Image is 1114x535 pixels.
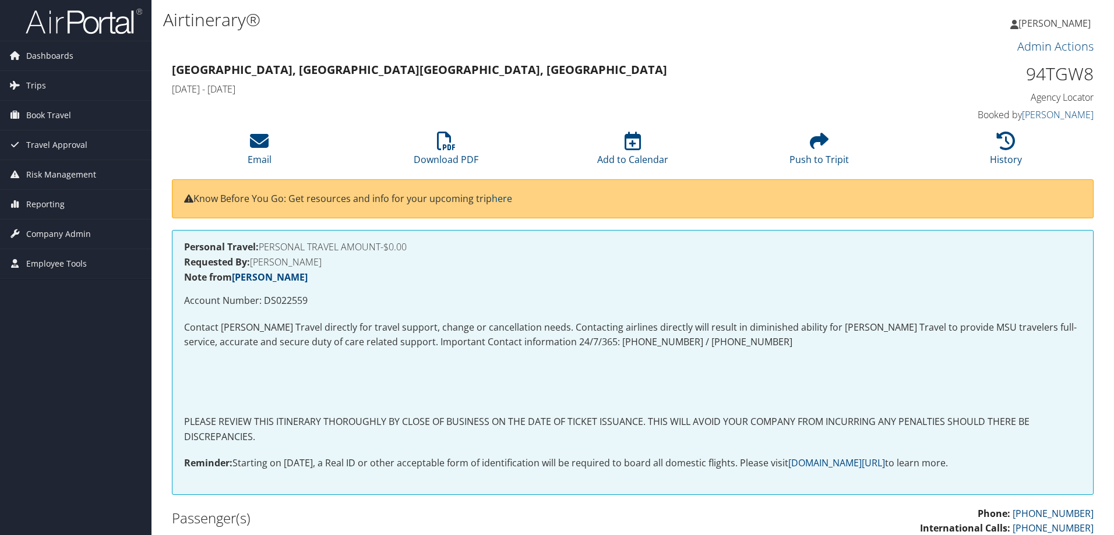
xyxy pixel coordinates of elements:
[788,456,885,469] a: [DOMAIN_NAME][URL]
[26,219,91,249] span: Company Admin
[184,271,308,284] strong: Note from
[990,138,1022,166] a: History
[1018,17,1091,30] span: [PERSON_NAME]
[184,240,259,253] strong: Personal Travel:
[1022,108,1094,121] a: [PERSON_NAME]
[876,62,1094,86] h1: 94TGW8
[184,456,232,469] strong: Reminder:
[920,522,1010,534] strong: International Calls:
[184,456,1081,471] p: Starting on [DATE], a Real ID or other acceptable form of identification will be required to boar...
[492,192,512,205] a: here
[184,257,1081,267] h4: [PERSON_NAME]
[789,138,849,166] a: Push to Tripit
[597,138,668,166] a: Add to Calendar
[1013,522,1094,534] a: [PHONE_NUMBER]
[876,91,1094,104] h4: Agency Locator
[184,293,1081,309] p: Account Number: DS022559
[1010,6,1102,41] a: [PERSON_NAME]
[414,138,478,166] a: Download PDF
[184,192,1081,207] p: Know Before You Go: Get resources and info for your upcoming trip
[172,508,624,528] h2: Passenger(s)
[232,271,308,284] a: [PERSON_NAME]
[26,8,142,35] img: airportal-logo.png
[1017,38,1094,54] a: Admin Actions
[26,190,65,219] span: Reporting
[26,160,96,189] span: Risk Management
[163,8,789,32] h1: Airtinerary®
[184,320,1081,350] p: Contact [PERSON_NAME] Travel directly for travel support, change or cancellation needs. Contactin...
[184,242,1081,251] h4: PERSONAL TRAVEL AMOUNT-$0.00
[26,130,87,160] span: Travel Approval
[248,138,272,166] a: Email
[172,62,667,77] strong: [GEOGRAPHIC_DATA], [GEOGRAPHIC_DATA] [GEOGRAPHIC_DATA], [GEOGRAPHIC_DATA]
[184,414,1081,444] p: PLEASE REVIEW THIS ITINERARY THOROUGHLY BY CLOSE OF BUSINESS ON THE DATE OF TICKET ISSUANCE. THIS...
[26,249,87,278] span: Employee Tools
[26,101,71,130] span: Book Travel
[184,256,250,268] strong: Requested By:
[26,41,73,70] span: Dashboards
[172,83,859,95] h4: [DATE] - [DATE]
[876,108,1094,121] h4: Booked by
[978,507,1010,520] strong: Phone:
[26,71,46,100] span: Trips
[1013,507,1094,520] a: [PHONE_NUMBER]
